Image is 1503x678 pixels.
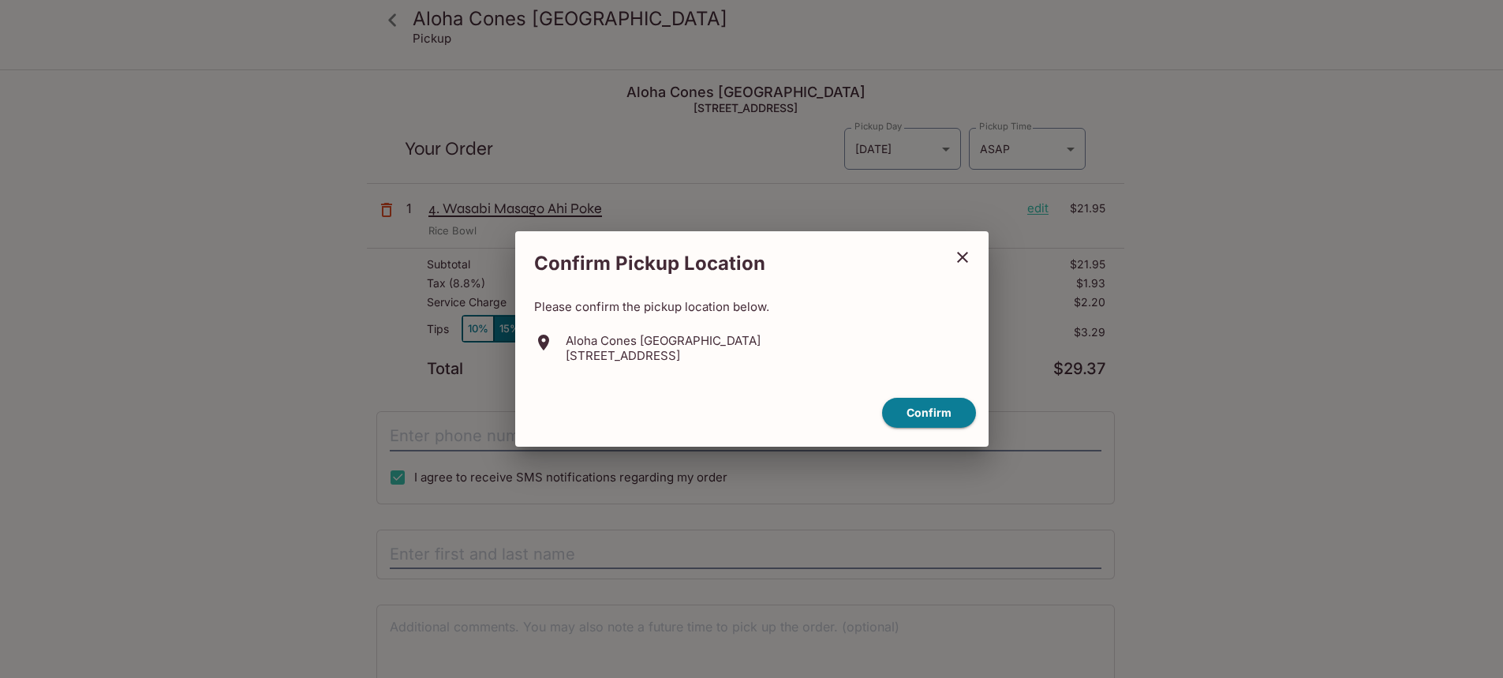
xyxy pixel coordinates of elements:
p: Aloha Cones [GEOGRAPHIC_DATA] [566,333,761,348]
p: Please confirm the pickup location below. [534,299,970,314]
button: close [943,238,982,277]
button: confirm [882,398,976,429]
h2: Confirm Pickup Location [515,244,943,283]
p: [STREET_ADDRESS] [566,348,761,363]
